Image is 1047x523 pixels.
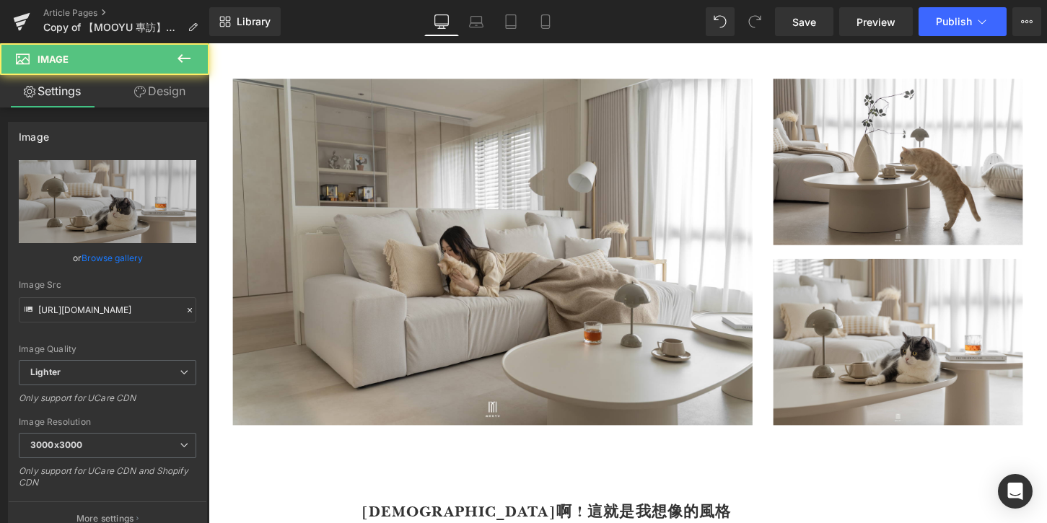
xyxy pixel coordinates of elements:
[459,7,494,36] a: Laptop
[108,75,212,107] a: Design
[19,344,196,354] div: Image Quality
[209,7,281,36] a: New Library
[857,14,895,30] span: Preview
[792,14,816,30] span: Save
[528,7,563,36] a: Mobile
[19,250,196,265] div: or
[706,7,735,36] button: Undo
[19,280,196,290] div: Image Src
[19,297,196,322] input: Link
[43,7,209,19] a: Article Pages
[43,22,182,33] span: Copy of 【MOOYU 專訪】從小立志要擁有屬於自己的家｜[PERSON_NAME]：裝潢是「人生大事」，不要將就，要忠於自己的心！
[19,123,49,143] div: Image
[30,366,61,377] b: Lighter
[424,7,459,36] a: Desktop
[494,7,528,36] a: Tablet
[19,392,196,413] div: Only support for UCare CDN
[30,439,82,450] b: 3000x3000
[919,7,1007,36] button: Publish
[839,7,913,36] a: Preview
[936,16,972,27] span: Publish
[19,465,196,498] div: Only support for UCare CDN and Shopify CDN
[998,474,1033,509] div: Open Intercom Messenger
[19,417,196,427] div: Image Resolution
[1012,7,1041,36] button: More
[159,478,544,497] b: [DEMOGRAPHIC_DATA]啊 ! 這就是我想像的風格
[740,7,769,36] button: Redo
[82,245,143,271] a: Browse gallery
[38,53,69,65] span: Image
[237,15,271,28] span: Library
